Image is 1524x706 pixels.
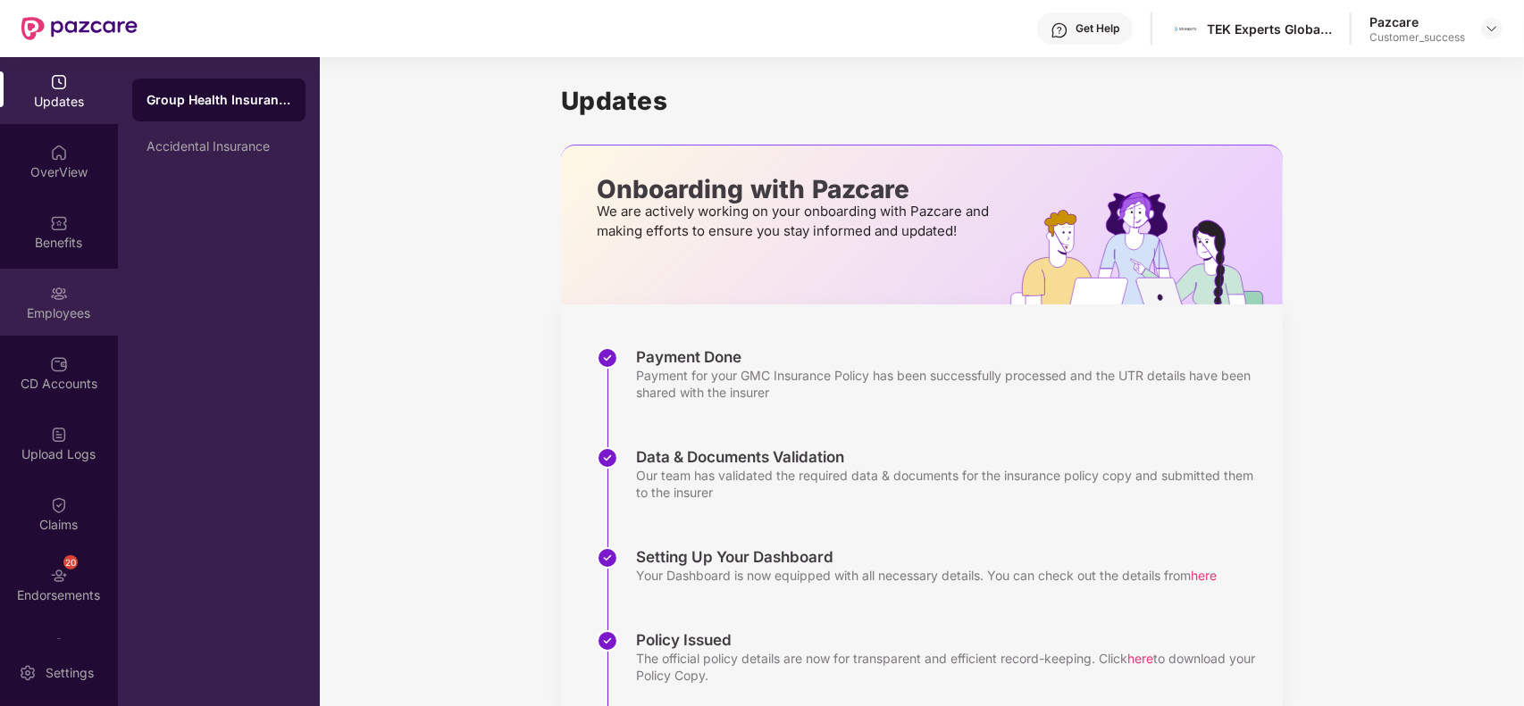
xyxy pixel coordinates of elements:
p: We are actively working on your onboarding with Pazcare and making efforts to ensure you stay inf... [597,202,994,241]
div: Customer_success [1369,30,1465,45]
div: Payment for your GMC Insurance Policy has been successfully processed and the UTR details have be... [636,367,1265,401]
span: here [1127,651,1153,666]
img: svg+xml;base64,PHN2ZyBpZD0iRW1wbG95ZWVzIiB4bWxucz0iaHR0cDovL3d3dy53My5vcmcvMjAwMC9zdmciIHdpZHRoPS... [50,285,68,303]
p: Onboarding with Pazcare [597,181,994,197]
div: Policy Issued [636,630,1265,650]
img: svg+xml;base64,PHN2ZyBpZD0iRHJvcGRvd24tMzJ4MzIiIHhtbG5zPSJodHRwOi8vd3d3LnczLm9yZy8yMDAwL3N2ZyIgd2... [1485,21,1499,36]
img: hrOnboarding [1010,192,1283,304]
div: Pazcare [1369,13,1465,30]
div: 20 [63,555,78,569]
div: Payment Done [636,347,1265,367]
div: Data & Documents Validation [636,447,1265,467]
img: svg+xml;base64,PHN2ZyBpZD0iU3RlcC1Eb25lLTMyeDMyIiB4bWxucz0iaHR0cDovL3d3dy53My5vcmcvMjAwMC9zdmciIH... [597,547,618,569]
img: svg+xml;base64,PHN2ZyBpZD0iU2V0dGluZy0yMHgyMCIgeG1sbnM9Imh0dHA6Ly93d3cudzMub3JnLzIwMDAvc3ZnIiB3aW... [19,664,37,682]
div: The official policy details are now for transparent and efficient record-keeping. Click to downlo... [636,650,1265,684]
div: Group Health Insurance [147,91,291,109]
img: svg+xml;base64,PHN2ZyBpZD0iVXBsb2FkX0xvZ3MiIGRhdGEtbmFtZT0iVXBsb2FkIExvZ3MiIHhtbG5zPSJodHRwOi8vd3... [50,426,68,444]
div: TEK Experts Global Limited [1207,21,1332,37]
img: svg+xml;base64,PHN2ZyBpZD0iU3RlcC1Eb25lLTMyeDMyIiB4bWxucz0iaHR0cDovL3d3dy53My5vcmcvMjAwMC9zdmciIH... [597,447,618,469]
img: svg+xml;base64,PHN2ZyBpZD0iSGVscC0zMngzMiIgeG1sbnM9Imh0dHA6Ly93d3cudzMub3JnLzIwMDAvc3ZnIiB3aWR0aD... [1051,21,1068,39]
img: svg+xml;base64,PHN2ZyBpZD0iU3RlcC1Eb25lLTMyeDMyIiB4bWxucz0iaHR0cDovL3d3dy53My5vcmcvMjAwMC9zdmciIH... [597,347,618,369]
img: New Pazcare Logo [21,17,138,40]
img: svg+xml;base64,PHN2ZyBpZD0iQ0RfQWNjb3VudHMiIGRhdGEtbmFtZT0iQ0QgQWNjb3VudHMiIHhtbG5zPSJodHRwOi8vd3... [50,355,68,373]
img: Tek%20Experts%20logo%20(002)%20(002).png [1173,16,1199,42]
img: svg+xml;base64,PHN2ZyBpZD0iRW5kb3JzZW1lbnRzIiB4bWxucz0iaHR0cDovL3d3dy53My5vcmcvMjAwMC9zdmciIHdpZH... [50,567,68,585]
img: svg+xml;base64,PHN2ZyBpZD0iTXlfT3JkZXJzIiBkYXRhLW5hbWU9Ik15IE9yZGVycyIgeG1sbnM9Imh0dHA6Ly93d3cudz... [50,637,68,655]
div: Your Dashboard is now equipped with all necessary details. You can check out the details from [636,567,1217,584]
div: Settings [40,664,99,682]
div: Accidental Insurance [147,139,291,154]
div: Get Help [1076,21,1119,36]
img: svg+xml;base64,PHN2ZyBpZD0iVXBkYXRlZCIgeG1sbnM9Imh0dHA6Ly93d3cudzMub3JnLzIwMDAvc3ZnIiB3aWR0aD0iMj... [50,73,68,91]
div: Setting Up Your Dashboard [636,547,1217,567]
img: svg+xml;base64,PHN2ZyBpZD0iU3RlcC1Eb25lLTMyeDMyIiB4bWxucz0iaHR0cDovL3d3dy53My5vcmcvMjAwMC9zdmciIH... [597,630,618,652]
img: svg+xml;base64,PHN2ZyBpZD0iQmVuZWZpdHMiIHhtbG5zPSJodHRwOi8vd3d3LnczLm9yZy8yMDAwL3N2ZyIgd2lkdGg9Ij... [50,214,68,232]
span: here [1191,568,1217,583]
img: svg+xml;base64,PHN2ZyBpZD0iSG9tZSIgeG1sbnM9Imh0dHA6Ly93d3cudzMub3JnLzIwMDAvc3ZnIiB3aWR0aD0iMjAiIG... [50,144,68,162]
h1: Updates [561,86,1283,116]
img: svg+xml;base64,PHN2ZyBpZD0iQ2xhaW0iIHhtbG5zPSJodHRwOi8vd3d3LnczLm9yZy8yMDAwL3N2ZyIgd2lkdGg9IjIwIi... [50,496,68,514]
div: Our team has validated the required data & documents for the insurance policy copy and submitted ... [636,467,1265,501]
